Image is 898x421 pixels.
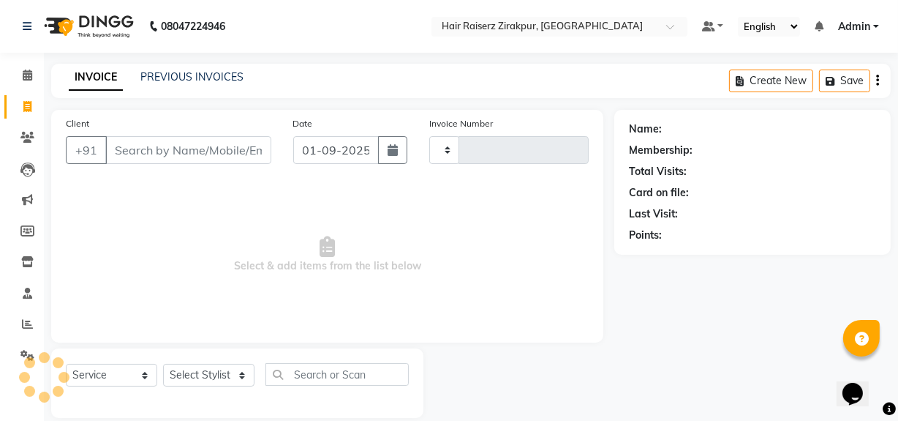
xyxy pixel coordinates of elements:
[729,70,813,92] button: Create New
[629,228,662,243] div: Points:
[105,136,271,164] input: Search by Name/Mobile/Email/Code
[161,6,225,47] b: 08047224946
[293,117,313,130] label: Date
[69,64,123,91] a: INVOICE
[66,117,89,130] label: Client
[629,143,693,158] div: Membership:
[837,362,883,406] iframe: chat widget
[629,206,678,222] div: Last Visit:
[629,122,662,137] div: Name:
[629,164,687,179] div: Total Visits:
[265,363,409,386] input: Search or Scan
[629,185,689,201] div: Card on file:
[66,136,107,164] button: +91
[429,117,493,130] label: Invoice Number
[140,70,244,83] a: PREVIOUS INVOICES
[37,6,137,47] img: logo
[66,182,589,328] span: Select & add items from the list below
[819,70,870,92] button: Save
[838,19,870,34] span: Admin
